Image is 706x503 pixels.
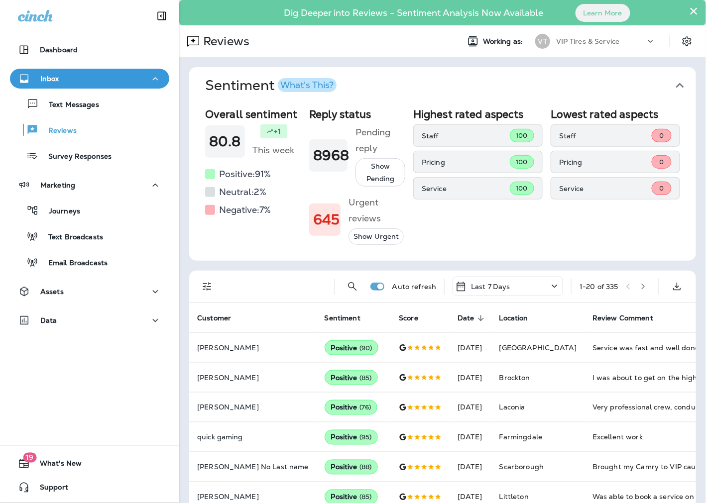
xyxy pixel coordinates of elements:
[30,460,82,472] span: What's New
[450,333,491,363] td: [DATE]
[559,132,652,140] p: Staff
[197,67,704,104] button: SentimentWhat's This?
[592,314,666,323] span: Review Comment
[209,133,241,150] h1: 80.8
[359,403,371,412] span: ( 76 )
[592,314,653,322] span: Review Comment
[325,430,378,445] div: Positive
[580,283,618,291] div: 1 - 20 of 335
[280,81,334,90] div: What's This?
[205,108,301,120] h2: Overall sentiment
[667,277,687,297] button: Export as CSV
[313,147,344,164] h1: 8968
[10,175,169,195] button: Marketing
[325,314,360,322] span: Sentiment
[343,277,362,297] button: Search Reviews
[10,200,169,221] button: Journeys
[499,403,525,412] span: Laconia
[450,393,491,422] td: [DATE]
[399,314,418,322] span: Score
[659,158,664,166] span: 0
[422,158,510,166] p: Pricing
[313,211,337,228] h1: 645
[325,340,379,355] div: Positive
[359,374,372,382] span: ( 85 )
[40,316,57,324] p: Data
[30,484,68,496] span: Support
[499,433,543,442] span: Farmingdale
[278,78,337,92] button: What's This?
[659,131,664,140] span: 0
[10,282,169,302] button: Assets
[38,233,103,242] p: Text Broadcasts
[413,108,543,120] h2: Highest rated aspects
[10,69,169,89] button: Inbox
[516,158,528,166] span: 100
[450,452,491,482] td: [DATE]
[219,184,266,200] h5: Neutral: 2 %
[450,422,491,452] td: [DATE]
[359,433,372,442] span: ( 95 )
[458,314,487,323] span: Date
[40,46,78,54] p: Dashboard
[197,493,309,501] p: [PERSON_NAME]
[197,314,244,323] span: Customer
[499,373,530,382] span: Brockton
[483,37,525,46] span: Working as:
[399,314,431,323] span: Score
[458,314,474,322] span: Date
[556,37,620,45] p: VIP Tires & Service
[148,6,176,26] button: Collapse Sidebar
[499,493,529,502] span: Littleton
[10,94,169,114] button: Text Messages
[325,314,373,323] span: Sentiment
[392,283,437,291] p: Auto refresh
[39,207,80,216] p: Journeys
[309,108,405,120] h2: Reply status
[197,403,309,411] p: [PERSON_NAME]
[559,185,652,193] p: Service
[535,34,550,49] div: VT
[253,142,295,158] h5: This week
[450,363,491,393] td: [DATE]
[10,478,169,498] button: Support
[325,370,378,385] div: Positive
[39,101,99,110] p: Text Messages
[10,145,169,166] button: Survey Responses
[40,288,64,296] p: Assets
[38,259,108,268] p: Email Broadcasts
[219,166,271,182] h5: Positive: 91 %
[23,453,36,463] span: 19
[10,119,169,140] button: Reviews
[359,493,372,502] span: ( 85 )
[576,4,630,22] button: Learn More
[516,184,528,193] span: 100
[359,463,372,472] span: ( 88 )
[471,283,510,291] p: Last 7 Days
[355,124,405,156] h5: Pending reply
[499,314,541,323] span: Location
[197,374,309,382] p: [PERSON_NAME]
[422,185,510,193] p: Service
[219,202,271,218] h5: Negative: 7 %
[359,344,372,352] span: ( 90 )
[349,228,404,245] button: Show Urgent
[499,463,544,472] span: Scarborough
[355,158,405,187] button: Show Pending
[659,184,664,193] span: 0
[40,75,59,83] p: Inbox
[10,454,169,474] button: 19What's New
[551,108,680,120] h2: Lowest rated aspects
[197,314,231,322] span: Customer
[689,3,699,19] button: Close
[38,126,77,136] p: Reviews
[197,277,217,297] button: Filters
[189,104,696,261] div: SentimentWhat's This?
[205,77,337,94] h1: Sentiment
[516,131,528,140] span: 100
[325,400,378,415] div: Positive
[559,158,652,166] p: Pricing
[197,433,309,441] p: quick gaming
[197,463,309,471] p: [PERSON_NAME] No Last name
[10,252,169,273] button: Email Broadcasts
